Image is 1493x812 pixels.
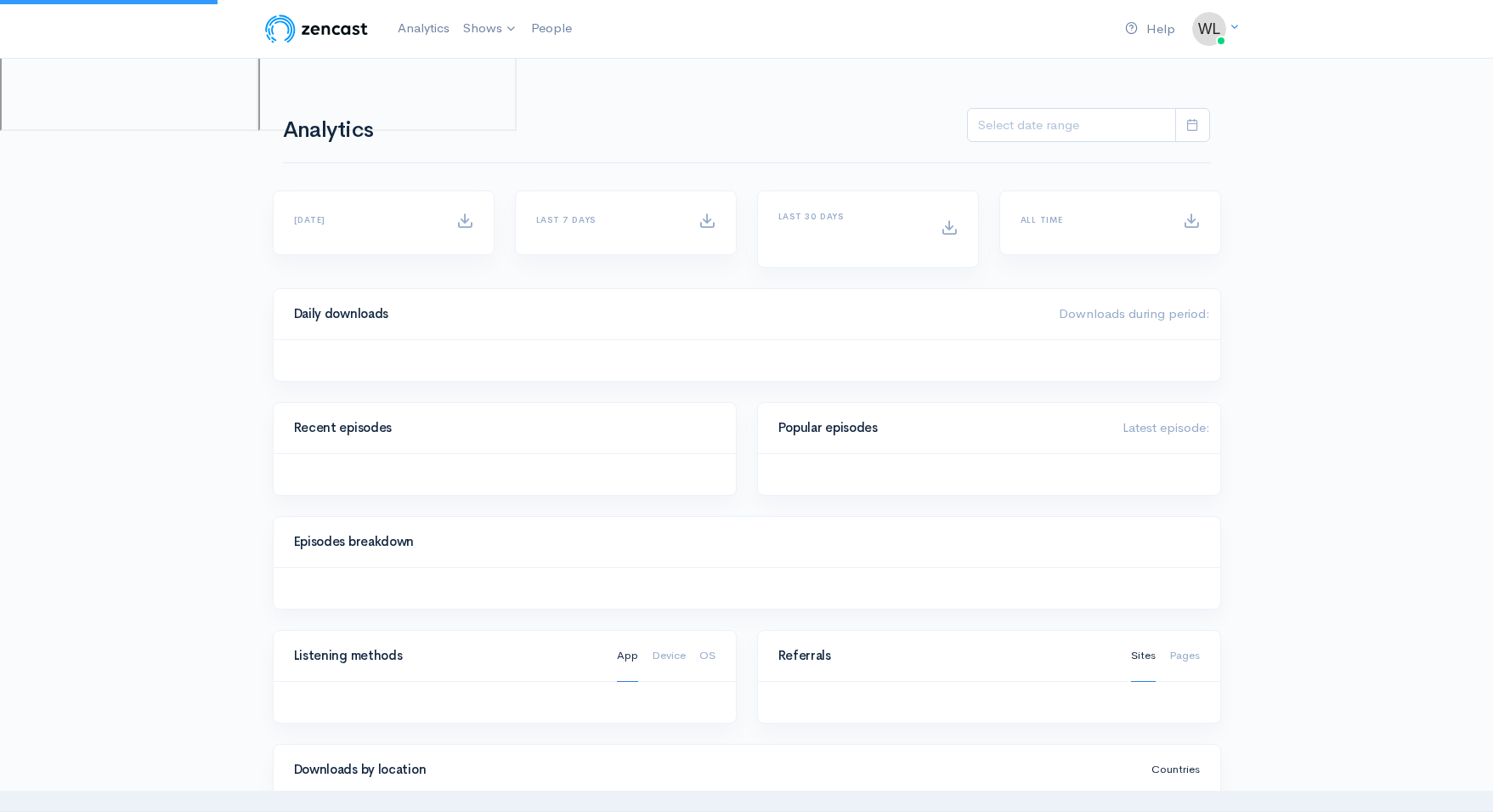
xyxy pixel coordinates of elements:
a: Analytics [391,10,456,47]
a: Pages [1169,630,1200,682]
h4: Recent episodes [294,421,705,435]
a: Help [1118,11,1182,48]
a: App [617,630,638,682]
input: analytics date range selector [967,108,1176,143]
a: Countries [1151,744,1200,796]
a: OS [699,630,715,682]
h6: Last 7 days [536,215,678,224]
h4: Daily downloads [294,307,1038,321]
h6: [DATE] [294,215,436,224]
a: Device [652,630,686,682]
h4: Listening methods [294,649,597,663]
span: Latest episode: [1123,419,1210,435]
img: ZenCast Logo [263,12,370,46]
a: Shows [456,10,524,48]
img: ... [1192,12,1226,46]
span: Downloads during period: [1059,305,1210,321]
h6: All time [1021,215,1162,224]
a: Sites [1131,630,1156,682]
h4: Referrals [778,649,1111,663]
a: People [524,10,579,47]
h1: Analytics [283,118,421,143]
h4: Popular episodes [778,421,1102,435]
h6: Last 30 days [778,212,920,221]
h4: Episodes breakdown [294,535,1190,549]
h4: Downloads by location [294,763,1131,777]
